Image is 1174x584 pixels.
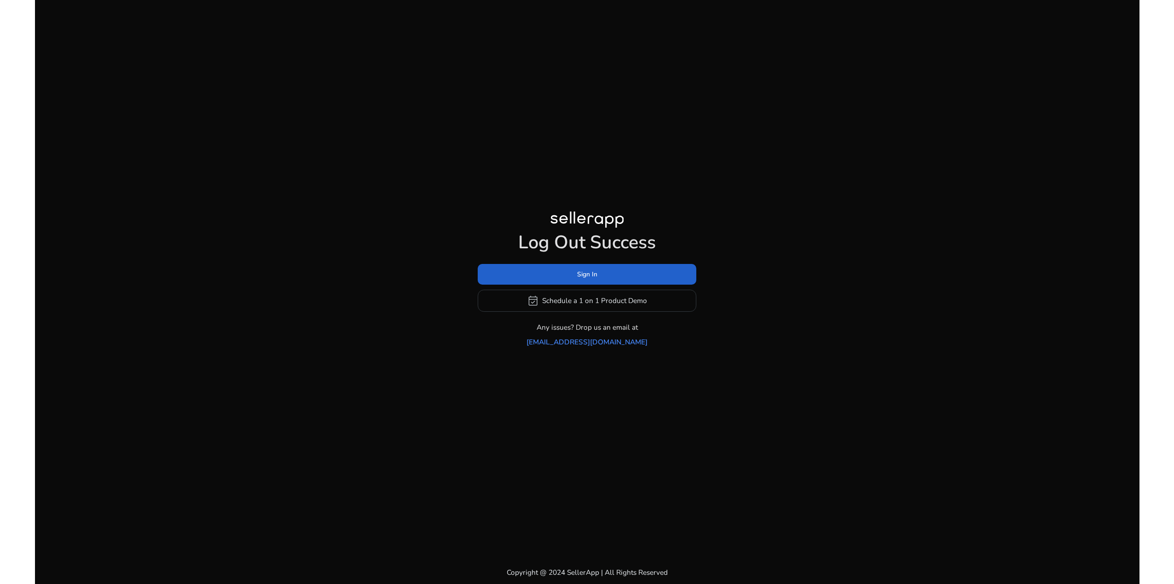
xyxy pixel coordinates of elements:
button: event_availableSchedule a 1 on 1 Product Demo [478,290,696,312]
button: Sign In [478,264,696,285]
a: [EMAIL_ADDRESS][DOMAIN_NAME] [526,337,648,347]
span: Sign In [577,269,597,279]
p: Any issues? Drop us an email at [537,322,638,332]
h1: Log Out Success [478,232,696,254]
span: event_available [527,295,539,307]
